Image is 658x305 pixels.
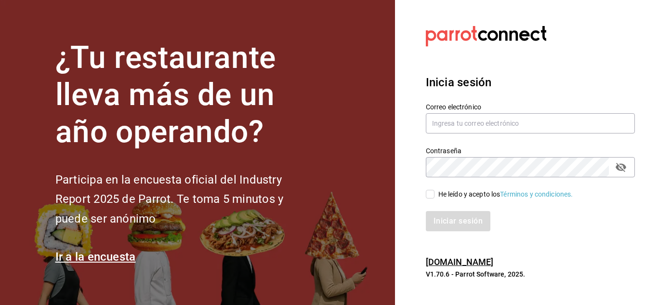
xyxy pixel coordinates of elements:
h2: Participa en la encuesta oficial del Industry Report 2025 de Parrot. Te toma 5 minutos y puede se... [55,170,316,229]
label: Correo electrónico [426,104,635,110]
a: [DOMAIN_NAME] [426,257,494,267]
p: V1.70.6 - Parrot Software, 2025. [426,269,635,279]
h3: Inicia sesión [426,74,635,91]
div: He leído y acepto los [438,189,573,199]
button: passwordField [613,159,629,175]
a: Ir a la encuesta [55,250,136,264]
input: Ingresa tu correo electrónico [426,113,635,133]
label: Contraseña [426,147,635,154]
a: Términos y condiciones. [500,190,573,198]
h1: ¿Tu restaurante lleva más de un año operando? [55,40,316,150]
